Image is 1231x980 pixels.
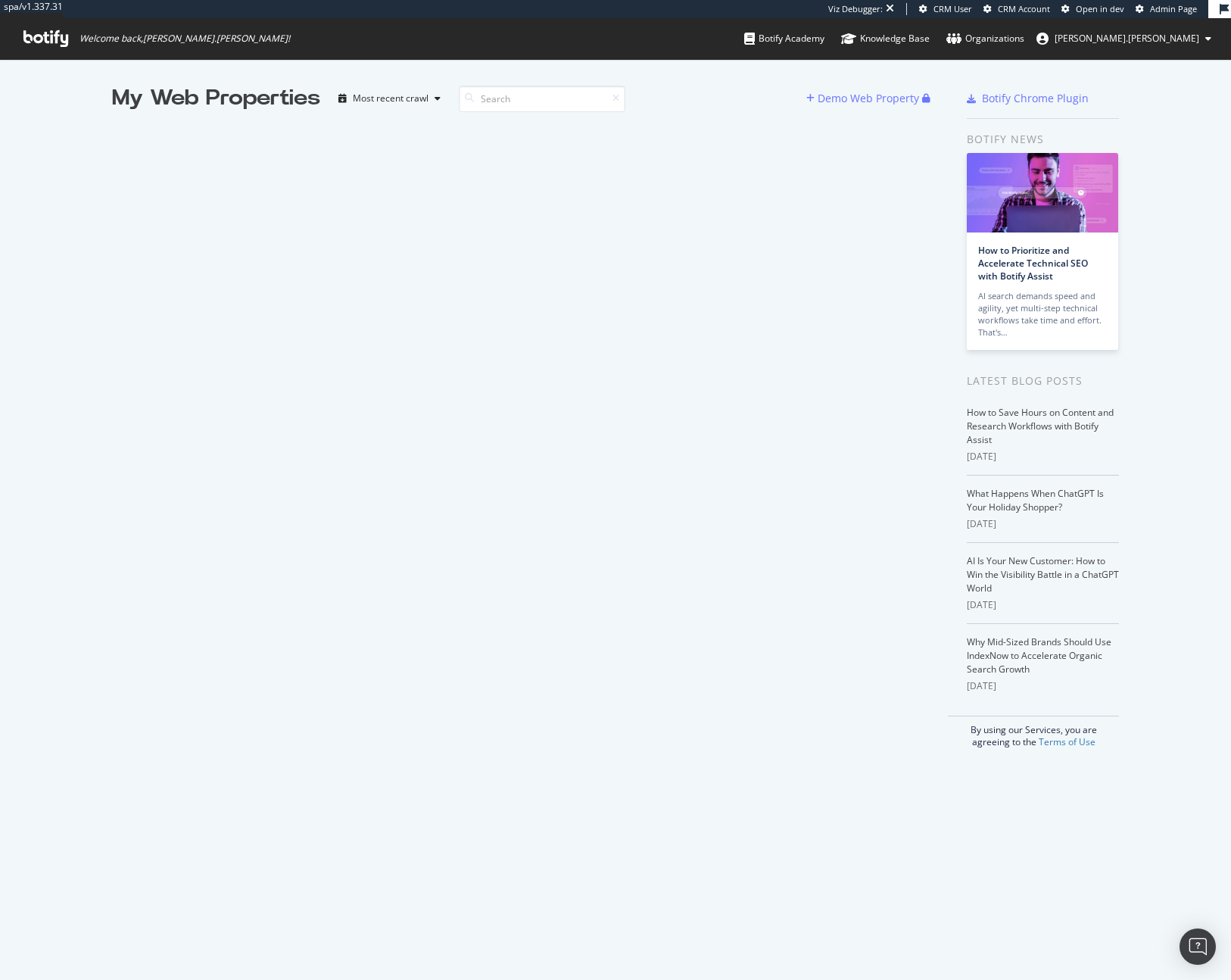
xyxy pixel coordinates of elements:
div: AI search demands speed and agility, yet multi-step technical workflows take time and effort. Tha... [978,290,1107,339]
div: Botify news [967,131,1119,148]
a: Terms of Use [1039,735,1095,748]
a: Botify Academy [744,18,824,59]
span: Admin Page [1150,3,1197,14]
div: By using our Services, you are agreeing to the [948,716,1119,748]
a: How to Prioritize and Accelerate Technical SEO with Botify Assist [978,244,1088,282]
a: Admin Page [1136,3,1197,15]
input: Search [459,86,625,112]
button: [PERSON_NAME].[PERSON_NAME] [1024,27,1223,51]
div: Knowledge Base [841,31,930,46]
span: CRM User [933,3,972,14]
div: Demo Web Property [818,91,919,106]
a: Botify Chrome Plugin [967,91,1089,106]
div: Most recent crawl [353,94,429,103]
span: Welcome back, [PERSON_NAME].[PERSON_NAME] ! [79,33,290,45]
div: [DATE] [967,517,1119,531]
img: How to Prioritize and Accelerate Technical SEO with Botify Assist [967,153,1118,233]
a: Organizations [946,18,1024,59]
button: Demo Web Property [806,86,922,111]
div: My Web Properties [112,83,320,114]
div: [DATE] [967,598,1119,612]
div: Organizations [946,31,1024,46]
a: CRM User [919,3,972,15]
div: Viz Debugger: [828,3,883,15]
div: Latest Blog Posts [967,373,1119,389]
a: Knowledge Base [841,18,930,59]
a: Demo Web Property [806,92,922,105]
div: [DATE] [967,679,1119,693]
span: Open in dev [1076,3,1124,14]
div: Botify Academy [744,31,824,46]
div: Open Intercom Messenger [1180,929,1216,965]
a: AI Is Your New Customer: How to Win the Visibility Battle in a ChatGPT World [967,554,1119,595]
a: What Happens When ChatGPT Is Your Holiday Shopper? [967,487,1104,513]
a: Open in dev [1061,3,1124,15]
a: CRM Account [983,3,1050,15]
span: CRM Account [998,3,1050,14]
a: Why Mid-Sized Brands Should Use IndexNow to Accelerate Organic Search Growth [967,635,1111,676]
span: jessica.jordan [1055,32,1199,45]
div: [DATE] [967,450,1119,463]
a: How to Save Hours on Content and Research Workflows with Botify Assist [967,406,1114,446]
div: Botify Chrome Plugin [982,91,1089,106]
button: Most recent crawl [332,86,447,111]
